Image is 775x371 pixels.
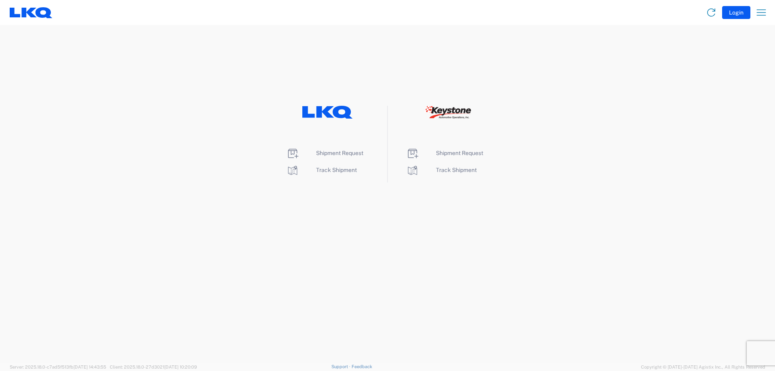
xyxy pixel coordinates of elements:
span: [DATE] 10:20:09 [164,365,197,369]
span: Track Shipment [316,167,357,173]
span: Track Shipment [436,167,477,173]
a: Track Shipment [286,167,357,173]
span: Server: 2025.18.0-c7ad5f513fb [10,365,106,369]
a: Track Shipment [406,167,477,173]
span: [DATE] 14:43:55 [73,365,106,369]
a: Shipment Request [406,150,483,156]
button: Login [722,6,750,19]
span: Client: 2025.18.0-27d3021 [110,365,197,369]
span: Copyright © [DATE]-[DATE] Agistix Inc., All Rights Reserved [641,363,765,371]
a: Shipment Request [286,150,363,156]
a: Feedback [352,364,372,369]
a: Support [331,364,352,369]
span: Shipment Request [316,150,363,156]
span: Shipment Request [436,150,483,156]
